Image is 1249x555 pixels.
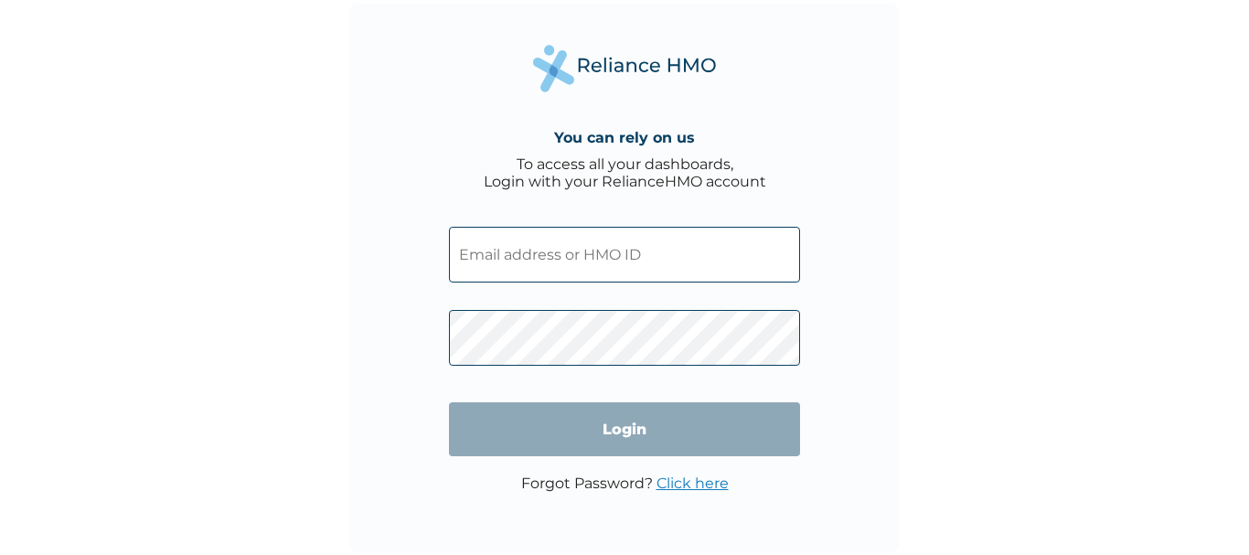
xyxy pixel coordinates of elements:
p: Forgot Password? [521,475,729,492]
h4: You can rely on us [554,129,695,146]
div: To access all your dashboards, Login with your RelianceHMO account [484,155,766,190]
img: Reliance Health's Logo [533,45,716,91]
input: Login [449,402,800,456]
input: Email address or HMO ID [449,227,800,283]
a: Click here [657,475,729,492]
